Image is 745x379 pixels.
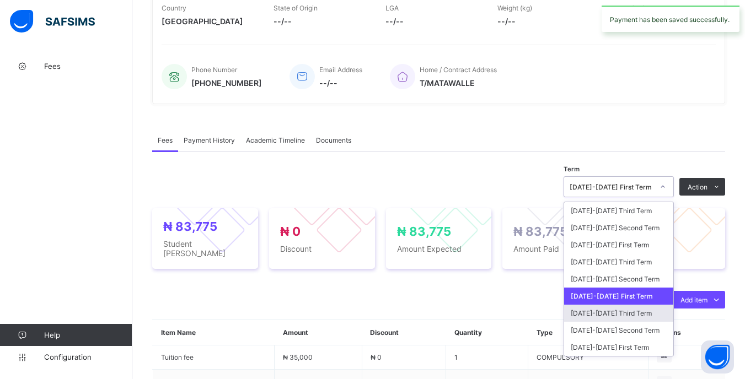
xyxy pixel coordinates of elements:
[316,136,351,144] span: Documents
[162,17,257,26] span: [GEOGRAPHIC_DATA]
[161,353,266,361] span: Tuition fee
[446,320,528,345] th: Quantity
[371,353,382,361] span: ₦ 0
[153,320,275,345] th: Item Name
[246,136,305,144] span: Academic Timeline
[280,224,301,239] span: ₦ 0
[319,66,362,74] span: Email Address
[446,345,528,370] td: 1
[602,6,739,32] div: Payment has been saved successfully.
[528,320,648,345] th: Type
[564,202,673,219] div: [DATE]-[DATE] Third Term
[10,10,95,33] img: safsims
[385,17,481,26] span: --/--
[184,136,235,144] span: Payment History
[275,320,362,345] th: Amount
[44,353,132,361] span: Configuration
[513,224,567,239] span: ₦ 83,775
[274,17,369,26] span: --/--
[280,244,364,253] span: Discount
[564,270,673,288] div: [DATE]-[DATE] Second Term
[319,78,362,88] span: --/--
[564,165,580,173] span: Term
[564,236,673,253] div: [DATE]-[DATE] First Term
[497,4,532,12] span: Weight (kg)
[680,296,708,304] span: Add item
[648,320,725,345] th: Actions
[191,66,237,74] span: Phone Number
[274,4,318,12] span: State of Origin
[497,17,593,26] span: --/--
[362,320,446,345] th: Discount
[564,253,673,270] div: [DATE]-[DATE] Third Term
[528,345,648,370] td: COMPULSORY
[420,66,497,74] span: Home / Contract Address
[158,136,173,144] span: Fees
[564,288,673,305] div: [DATE]-[DATE] First Term
[570,183,653,191] div: [DATE]-[DATE] First Term
[513,244,597,253] span: Amount Paid
[283,353,313,361] span: ₦ 35,000
[420,78,497,88] span: T/MATAWALLE
[397,244,481,253] span: Amount Expected
[397,224,451,239] span: ₦ 83,775
[701,340,734,373] button: Open asap
[162,4,186,12] span: Country
[688,183,708,191] span: Action
[163,219,217,234] span: ₦ 83,775
[163,239,247,258] span: Student [PERSON_NAME]
[564,305,673,322] div: [DATE]-[DATE] Third Term
[191,78,262,88] span: [PHONE_NUMBER]
[44,62,132,71] span: Fees
[385,4,399,12] span: LGA
[564,219,673,236] div: [DATE]-[DATE] Second Term
[564,322,673,339] div: [DATE]-[DATE] Second Term
[564,339,673,356] div: [DATE]-[DATE] First Term
[44,331,132,339] span: Help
